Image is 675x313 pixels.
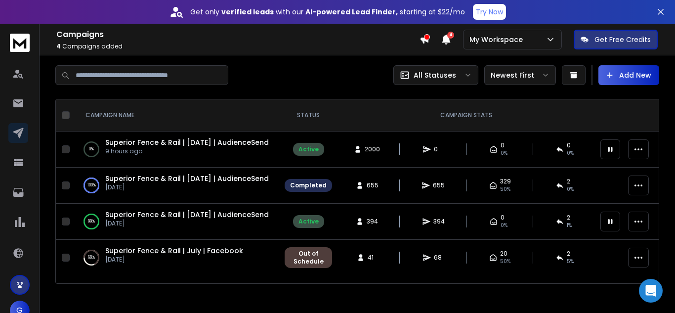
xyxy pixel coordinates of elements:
p: 68 % [88,253,95,263]
span: 0 % [567,185,574,193]
td: 68%Superior Fence & Rail | July | Facebook[DATE] [74,240,279,276]
p: Get Free Credits [594,35,651,45]
div: Active [298,218,319,225]
span: 50 % [500,185,510,193]
button: Try Now [473,4,506,20]
p: 9 hours ago [105,147,269,155]
p: [DATE] [105,183,269,191]
span: 0 [501,141,505,149]
span: 2000 [365,145,380,153]
p: Try Now [476,7,503,17]
span: 2 [567,250,570,258]
p: 99 % [88,217,95,226]
a: Superior Fence & Rail | [DATE] | AudienceSend [105,210,269,220]
p: Get only with our starting at $22/mo [190,7,465,17]
span: 0% [567,149,574,157]
span: 1 % [567,222,572,229]
span: 0% [501,222,507,229]
span: 68 [434,254,444,262]
span: 5 % [567,258,574,266]
td: 100%Superior Fence & Rail | [DATE] | AudienceSend[DATE] [74,168,279,204]
img: logo [10,34,30,52]
td: 99%Superior Fence & Rail | [DATE] | AudienceSend[DATE] [74,204,279,240]
div: Completed [290,181,327,189]
span: 41 [368,254,378,262]
a: Superior Fence & Rail | [DATE] | AudienceSend [105,137,269,147]
span: 4 [447,32,454,39]
span: 4 [56,42,61,50]
span: 2 [567,214,570,222]
button: Get Free Credits [574,30,658,49]
p: [DATE] [105,220,269,227]
a: Superior Fence & Rail | July | Facebook [105,246,243,256]
span: 655 [367,181,379,189]
p: All Statuses [414,70,456,80]
div: Out of Schedule [290,250,327,266]
div: Open Intercom Messenger [639,279,663,303]
span: 2 [567,178,570,185]
span: 50 % [500,258,510,266]
span: 20 [500,250,507,258]
a: Superior Fence & Rail | [DATE] | AudienceSend [105,174,269,183]
p: 100 % [87,180,96,190]
span: 394 [433,218,445,225]
th: CAMPAIGN STATS [338,99,594,132]
th: STATUS [279,99,338,132]
button: Newest First [484,65,556,85]
span: 0% [501,149,507,157]
span: 655 [433,181,445,189]
p: 0 % [89,144,94,154]
button: Add New [598,65,659,85]
span: 0 [434,145,444,153]
p: [DATE] [105,256,243,264]
div: Active [298,145,319,153]
p: Campaigns added [56,43,420,50]
td: 0%Superior Fence & Rail | [DATE] | AudienceSend9 hours ago [74,132,279,168]
span: 329 [500,178,511,185]
h1: Campaigns [56,29,420,41]
strong: verified leads [221,7,274,17]
span: 0 [567,141,571,149]
th: CAMPAIGN NAME [74,99,279,132]
p: My Workspace [469,35,527,45]
span: 0 [501,214,505,222]
span: 394 [367,218,378,225]
strong: AI-powered Lead Finder, [305,7,398,17]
